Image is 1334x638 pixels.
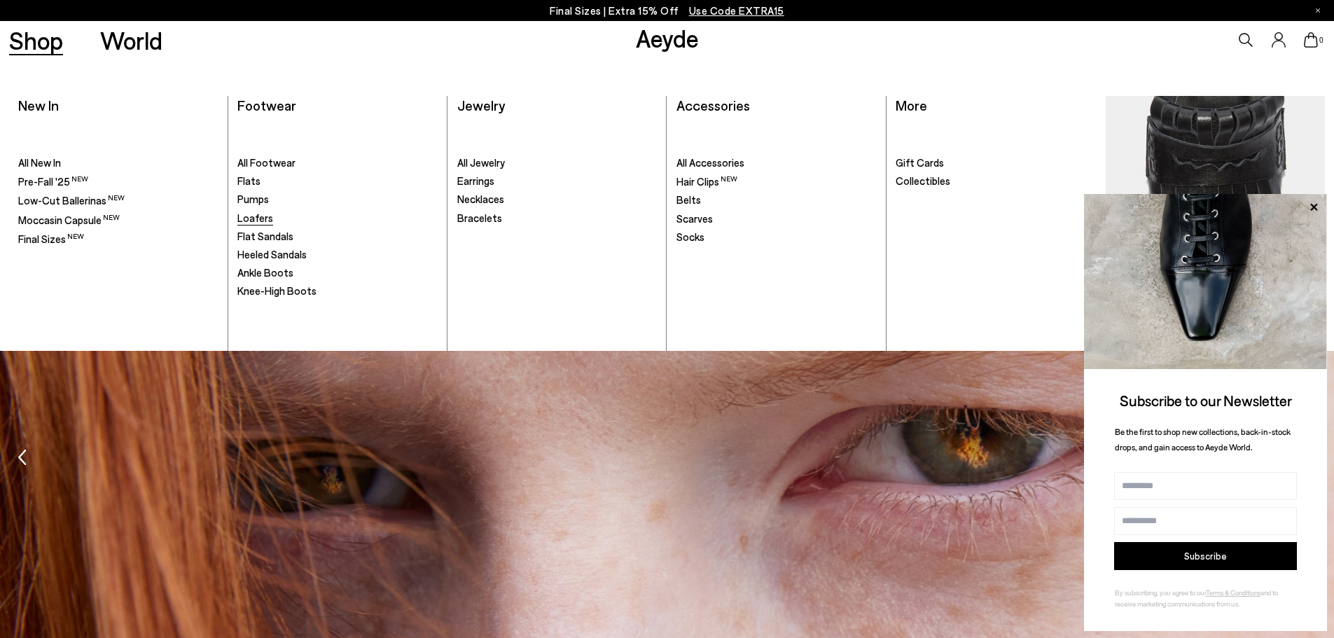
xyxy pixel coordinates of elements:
[457,211,658,226] a: Bracelets
[1114,542,1297,570] button: Subscribe
[18,194,125,207] span: Low-Cut Ballerinas
[457,193,504,205] span: Necklaces
[457,174,494,187] span: Earrings
[18,156,61,169] span: All New In
[457,174,658,188] a: Earrings
[1120,391,1292,409] span: Subscribe to our Newsletter
[457,193,658,207] a: Necklaces
[18,156,218,170] a: All New In
[896,156,1097,170] a: Gift Cards
[18,213,218,228] a: Moccasin Capsule
[636,23,699,53] a: Aeyde
[237,193,269,205] span: Pumps
[676,156,744,169] span: All Accessories
[550,2,784,20] p: Final Sizes | Extra 15% Off
[457,211,502,224] span: Bracelets
[676,174,877,189] a: Hair Clips
[896,156,944,169] span: Gift Cards
[237,284,317,297] span: Knee-High Boots
[237,174,438,188] a: Flats
[676,156,877,170] a: All Accessories
[18,97,59,113] a: New In
[237,266,438,280] a: Ankle Boots
[896,174,1097,188] a: Collectibles
[1106,96,1325,342] img: Mobile_e6eede4d-78b8-4bd1-ae2a-4197e375e133_900x.jpg
[9,28,63,53] a: Shop
[676,212,713,225] span: Scarves
[1206,588,1260,597] a: Terms & Conditions
[237,248,438,262] a: Heeled Sandals
[100,28,162,53] a: World
[1115,427,1291,452] span: Be the first to shop new collections, back-in-stock drops, and gain access to Aeyde World.
[18,174,218,189] a: Pre-Fall '25
[457,156,505,169] span: All Jewelry
[237,97,296,113] a: Footwear
[1115,588,1206,597] span: By subscribing, you agree to our
[237,193,438,207] a: Pumps
[689,4,784,17] span: Navigate to /collections/ss25-final-sizes
[237,230,293,242] span: Flat Sandals
[237,211,273,224] span: Loafers
[896,174,950,187] span: Collectibles
[676,193,701,206] span: Belts
[1304,32,1318,48] a: 0
[676,193,877,207] a: Belts
[18,232,218,247] a: Final Sizes
[237,266,293,279] span: Ankle Boots
[237,156,438,170] a: All Footwear
[237,230,438,244] a: Flat Sandals
[18,214,120,226] span: Moccasin Capsule
[237,211,438,226] a: Loafers
[237,174,260,187] span: Flats
[18,442,27,477] div: Previous slide
[676,175,737,188] span: Hair Clips
[237,284,438,298] a: Knee-High Boots
[1318,36,1325,44] span: 0
[237,248,307,261] span: Heeled Sandals
[676,97,750,113] a: Accessories
[457,156,658,170] a: All Jewelry
[18,175,88,188] span: Pre-Fall '25
[18,193,218,208] a: Low-Cut Ballerinas
[676,230,704,243] span: Socks
[1106,96,1325,342] a: Moccasin Capsule
[896,97,927,113] a: More
[676,212,877,226] a: Scarves
[457,97,505,113] a: Jewelry
[18,233,84,245] span: Final Sizes
[237,156,296,169] span: All Footwear
[676,230,877,244] a: Socks
[1084,194,1327,369] img: ca3f721fb6ff708a270709c41d776025.jpg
